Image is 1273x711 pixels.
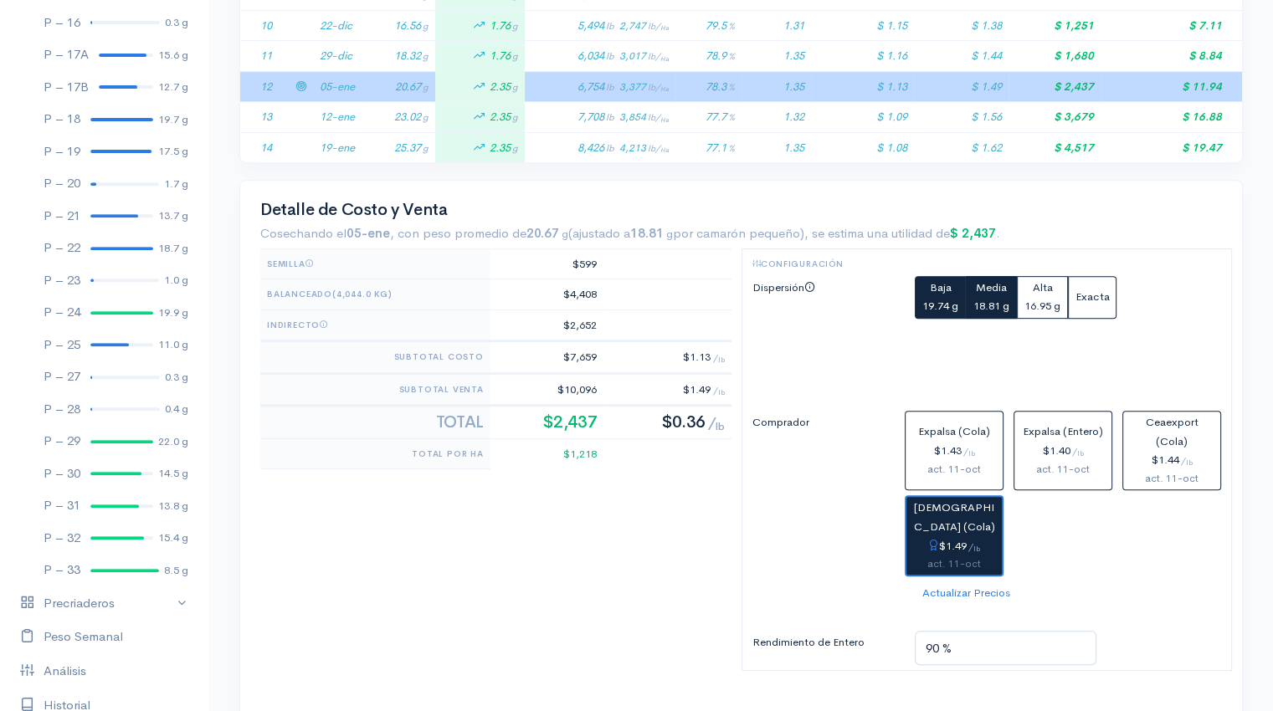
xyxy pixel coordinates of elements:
[362,41,435,72] td: 18.32
[1009,71,1101,102] td: $ 2,437
[490,248,603,279] td: $599
[313,71,362,102] td: 05-ene
[619,141,669,155] span: 4,213
[1068,276,1116,320] button: Exacta
[1186,458,1193,467] sub: lb
[44,78,89,97] div: P – 17B
[728,81,735,93] span: %
[44,496,80,515] div: P – 31
[1075,289,1109,304] span: Exacta
[708,414,725,432] span: /
[930,280,952,294] span: Baja
[606,142,614,154] span: lb
[742,71,811,102] td: 1.35
[742,102,811,133] td: 1.32
[971,79,1002,94] span: $ 1.49
[1101,71,1242,102] td: $ 11.94
[660,146,669,154] sub: Ha
[260,224,1222,243] div: Cosechando el , con peso promedio de , se estima una utilidad de .
[1023,424,1103,438] span: Expalsa (Entero)
[811,132,914,162] td: $ 1.08
[313,41,362,72] td: 29-dic
[435,132,525,162] td: 2.35
[260,341,490,374] th: Subtotal Costo
[728,111,735,123] span: %
[718,388,725,396] sub: lb
[44,110,80,129] div: P – 18
[922,299,958,313] small: 19.74 g
[332,289,393,299] span: (4,044.0 kg)
[423,142,429,154] span: g
[512,20,518,32] span: g
[713,384,725,396] span: /
[260,141,272,155] span: 14
[675,41,742,72] td: 78.9
[728,20,735,32] span: %
[562,227,568,241] small: g
[44,335,80,355] div: P – 25
[158,143,188,160] div: 17.5 g
[423,81,429,93] span: g
[1122,411,1221,490] button: Ceaexport (Cola)$1.44/lbact. 11-oct
[1130,470,1214,488] div: act. 11-oct
[490,373,603,406] td: $10,096
[362,71,435,102] td: 20.67
[260,79,272,94] span: 12
[164,176,188,192] div: 1.7 g
[44,13,80,33] div: P – 16
[675,10,742,41] td: 79.5
[1009,132,1101,162] td: $ 4,517
[423,111,429,123] span: g
[44,432,80,451] div: P – 29
[1033,280,1053,294] span: Alta
[1072,445,1084,457] span: /
[158,433,188,450] div: 22.0 g
[1101,41,1242,72] td: $ 8.84
[44,560,80,580] div: P – 33
[660,55,669,63] sub: Ha
[362,10,435,41] td: 16.56
[1017,276,1068,320] button: Alta16.95 g
[313,102,362,133] td: 12-ene
[630,225,673,241] strong: 18.81
[260,439,490,469] th: Total Por Ha
[603,373,731,406] td: $1.49
[913,555,995,573] div: act. 11-oct
[971,49,1002,63] span: $ 1.44
[606,50,614,62] span: lb
[435,102,525,133] td: 2.35
[158,111,188,128] div: 19.7 g
[619,110,669,124] span: 3,854
[912,461,996,478] div: act. 11-oct
[606,111,614,123] span: lb
[1009,10,1101,41] td: $ 1,251
[313,132,362,162] td: 19-ene
[490,341,603,374] td: $7,659
[666,227,673,241] small: g
[713,351,725,363] span: /
[362,102,435,133] td: 23.02
[158,47,188,64] div: 15.6 g
[1101,132,1242,162] td: $ 19.47
[912,442,996,461] div: $1.43
[1101,10,1242,41] td: $ 7.11
[1077,449,1084,458] sub: lb
[346,225,390,241] strong: 05-ene
[525,41,676,72] td: 6,034
[603,341,731,374] td: $1.13
[660,24,669,32] sub: Ha
[158,465,188,482] div: 14.5 g
[648,112,669,123] span: lb/
[44,367,80,386] div: P – 27
[1024,299,1060,313] small: 16.95 g
[1101,102,1242,133] td: $ 16.88
[260,373,490,406] th: Subtotal Venta
[1146,415,1199,448] span: Ceaexport (Cola)
[660,85,669,93] sub: Ha
[165,401,188,417] div: 0.4 g
[675,132,742,162] td: 77.1
[660,116,669,124] sub: Ha
[811,102,914,133] td: $ 1.09
[811,41,914,72] td: $ 1.16
[158,498,188,514] div: 13.8 g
